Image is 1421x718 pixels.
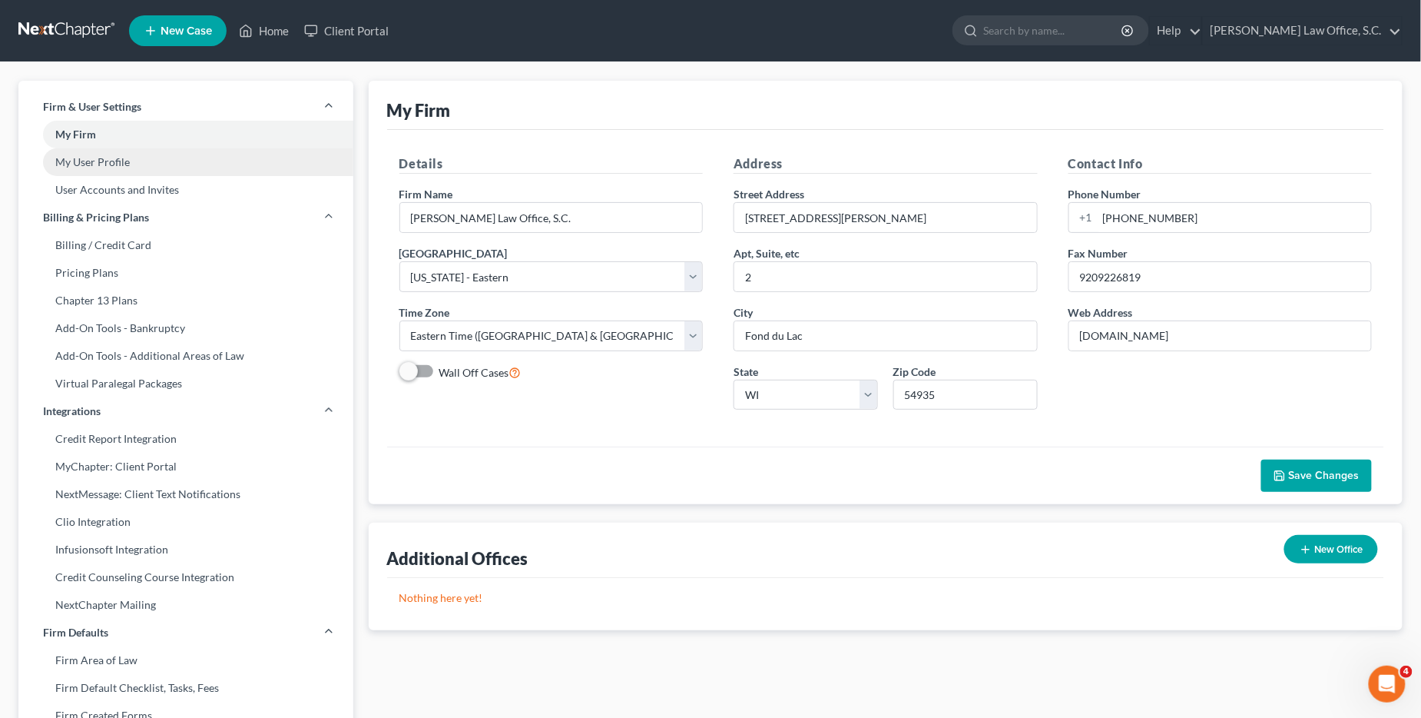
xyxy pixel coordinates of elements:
h5: Contact Info [1068,155,1373,174]
label: Fax Number [1068,245,1128,261]
a: Firm Area of Law [18,647,353,674]
a: Integrations [18,397,353,425]
a: Clio Integration [18,508,353,536]
button: New Office [1284,535,1378,563]
input: Search by name... [983,16,1124,45]
a: Home [231,17,296,45]
a: User Accounts and Invites [18,176,353,204]
span: Billing & Pricing Plans [43,210,149,225]
a: Credit Report Integration [18,425,353,453]
a: Client Portal [296,17,396,45]
input: Enter web address.... [1069,321,1372,351]
label: State [734,364,758,380]
a: Billing & Pricing Plans [18,204,353,231]
label: Phone Number [1068,186,1141,202]
a: Pricing Plans [18,259,353,287]
input: Enter phone... [1098,203,1372,232]
input: Enter city... [734,321,1037,351]
iframe: Intercom live chat [1369,666,1406,703]
a: Credit Counseling Course Integration [18,563,353,591]
input: XXXXX [893,380,1038,411]
input: Enter fax... [1069,262,1372,291]
label: Time Zone [399,304,450,321]
span: Firm Name [399,188,453,201]
p: Nothing here yet! [399,590,1373,606]
a: My User Profile [18,148,353,176]
a: MyChapter: Client Portal [18,453,353,480]
span: Wall Off Cases [439,366,509,379]
a: Firm Defaults [18,619,353,647]
a: Virtual Paralegal Packages [18,370,353,397]
label: Web Address [1068,304,1133,321]
a: NextMessage: Client Text Notifications [18,480,353,508]
span: 4 [1400,666,1413,678]
span: Save Changes [1289,469,1360,482]
div: +1 [1069,203,1098,232]
a: Infusionsoft Integration [18,536,353,563]
span: Firm & User Settings [43,99,141,115]
div: My Firm [387,99,451,121]
input: (optional) [734,262,1037,291]
a: My Firm [18,121,353,148]
span: New Case [161,25,212,37]
a: Billing / Credit Card [18,231,353,259]
a: Firm Default Checklist, Tasks, Fees [18,674,353,702]
label: Street Address [734,186,804,202]
a: NextChapter Mailing [18,591,353,619]
label: City [734,304,753,321]
a: [PERSON_NAME] Law Office, S.C. [1203,17,1402,45]
a: Help [1150,17,1201,45]
h5: Details [399,155,704,174]
span: Integrations [43,404,101,419]
label: [GEOGRAPHIC_DATA] [399,245,508,261]
h5: Address [734,155,1038,174]
span: Firm Defaults [43,625,108,640]
a: Add-On Tools - Bankruptcy [18,314,353,342]
a: Firm & User Settings [18,93,353,121]
input: Enter address... [734,203,1037,232]
label: Zip Code [893,364,936,380]
label: Apt, Suite, etc [734,245,800,261]
a: Chapter 13 Plans [18,287,353,314]
div: Additional Offices [387,547,528,570]
button: Save Changes [1261,460,1372,492]
a: Add-On Tools - Additional Areas of Law [18,342,353,370]
input: Enter name... [400,203,703,232]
